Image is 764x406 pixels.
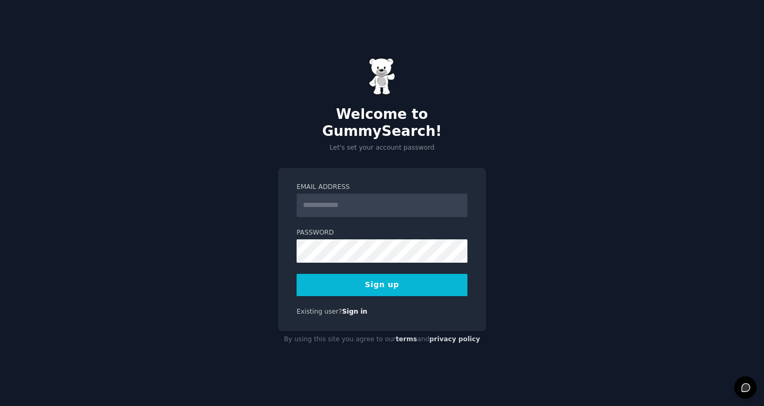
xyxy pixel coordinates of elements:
[369,58,395,95] img: Gummy Bear
[278,143,486,153] p: Let's set your account password
[342,308,368,315] a: Sign in
[297,228,467,238] label: Password
[297,274,467,296] button: Sign up
[396,335,417,343] a: terms
[297,308,342,315] span: Existing user?
[297,183,467,192] label: Email Address
[278,106,486,140] h2: Welcome to GummySearch!
[429,335,480,343] a: privacy policy
[278,331,486,348] div: By using this site you agree to our and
